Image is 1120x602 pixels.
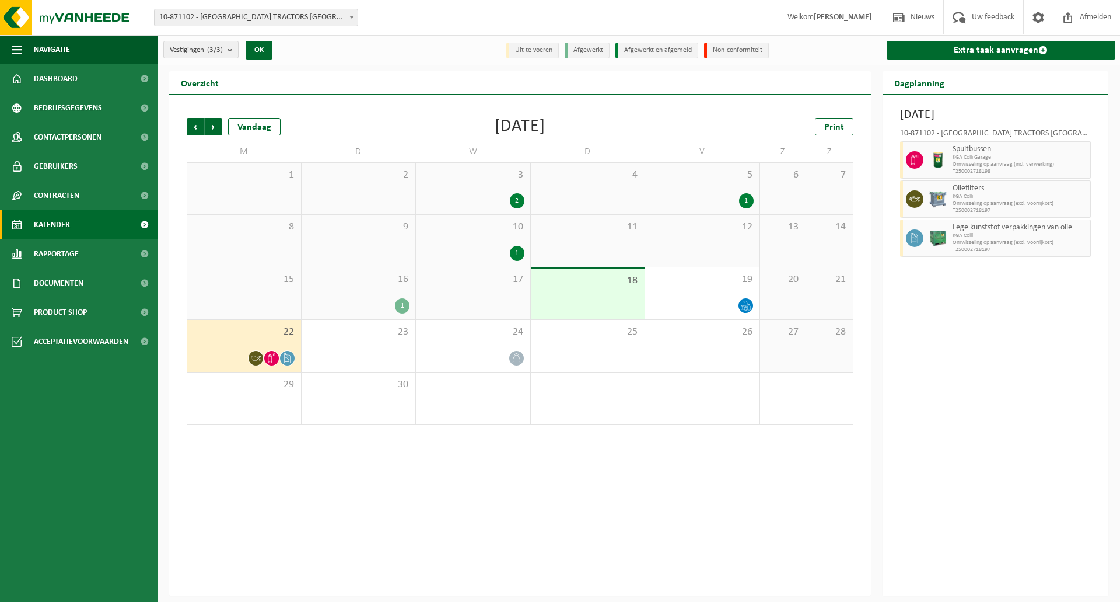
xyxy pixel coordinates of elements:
[422,326,524,339] span: 24
[537,221,639,234] span: 11
[422,221,524,234] span: 10
[651,273,754,286] span: 19
[766,221,800,234] span: 13
[193,273,295,286] span: 15
[651,221,754,234] span: 12
[814,13,872,22] strong: [PERSON_NAME]
[645,141,760,162] td: V
[953,200,1088,207] span: Omwisseling op aanvraag (excl. voorrijkost)
[953,232,1088,239] span: KGA Colli
[760,141,807,162] td: Z
[929,229,947,247] img: PB-HB-1400-HPE-GN-01
[900,106,1091,124] h3: [DATE]
[615,43,698,58] li: Afgewerkt en afgemeld
[34,123,101,152] span: Contactpersonen
[228,118,281,135] div: Vandaag
[766,273,800,286] span: 20
[193,326,295,339] span: 22
[246,41,272,60] button: OK
[812,326,846,339] span: 28
[953,184,1088,193] span: Oliefilters
[531,141,646,162] td: D
[307,326,410,339] span: 23
[565,43,610,58] li: Afgewerkt
[163,41,239,58] button: Vestigingen(3/3)
[883,71,956,94] h2: Dagplanning
[34,152,78,181] span: Gebruikers
[34,181,79,210] span: Contracten
[416,141,531,162] td: W
[953,154,1088,161] span: KGA Colli Garage
[307,273,410,286] span: 16
[537,169,639,182] span: 4
[193,221,295,234] span: 8
[766,326,800,339] span: 27
[953,161,1088,168] span: Omwisseling op aanvraag (incl. verwerking)
[929,190,947,208] img: PB-AP-0800-MET-02-01
[155,9,358,26] span: 10-871102 - TERBERG TRACTORS BELGIUM - DESTELDONK
[205,118,222,135] span: Volgende
[207,46,223,54] count: (3/3)
[169,71,230,94] h2: Overzicht
[302,141,416,162] td: D
[806,141,853,162] td: Z
[187,118,204,135] span: Vorige
[34,239,79,269] span: Rapportage
[187,141,302,162] td: M
[34,210,70,239] span: Kalender
[193,169,295,182] span: 1
[307,169,410,182] span: 2
[953,145,1088,154] span: Spuitbussen
[651,169,754,182] span: 5
[510,193,524,208] div: 2
[193,378,295,391] span: 29
[704,43,769,58] li: Non-conformiteit
[307,221,410,234] span: 9
[34,327,128,356] span: Acceptatievoorwaarden
[815,118,853,135] a: Print
[953,246,1088,253] span: T250002718197
[929,151,947,169] img: PB-OT-0200-MET-00-32
[495,118,545,135] div: [DATE]
[953,193,1088,200] span: KGA Colli
[900,130,1091,141] div: 10-871102 - [GEOGRAPHIC_DATA] TRACTORS [GEOGRAPHIC_DATA] - [GEOGRAPHIC_DATA]
[34,64,78,93] span: Dashboard
[812,169,846,182] span: 7
[887,41,1116,60] a: Extra taak aanvragen
[812,221,846,234] span: 14
[422,273,524,286] span: 17
[34,93,102,123] span: Bedrijfsgegevens
[395,298,409,314] div: 1
[154,9,358,26] span: 10-871102 - TERBERG TRACTORS BELGIUM - DESTELDONK
[34,298,87,327] span: Product Shop
[953,223,1088,232] span: Lege kunststof verpakkingen van olie
[34,35,70,64] span: Navigatie
[170,41,223,59] span: Vestigingen
[766,169,800,182] span: 6
[953,239,1088,246] span: Omwisseling op aanvraag (excl. voorrijkost)
[739,193,754,208] div: 1
[824,123,844,132] span: Print
[307,378,410,391] span: 30
[812,273,846,286] span: 21
[422,169,524,182] span: 3
[651,326,754,339] span: 26
[506,43,559,58] li: Uit te voeren
[537,326,639,339] span: 25
[537,274,639,287] span: 18
[953,168,1088,175] span: T250002718198
[34,269,83,298] span: Documenten
[953,207,1088,214] span: T250002718197
[510,246,524,261] div: 1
